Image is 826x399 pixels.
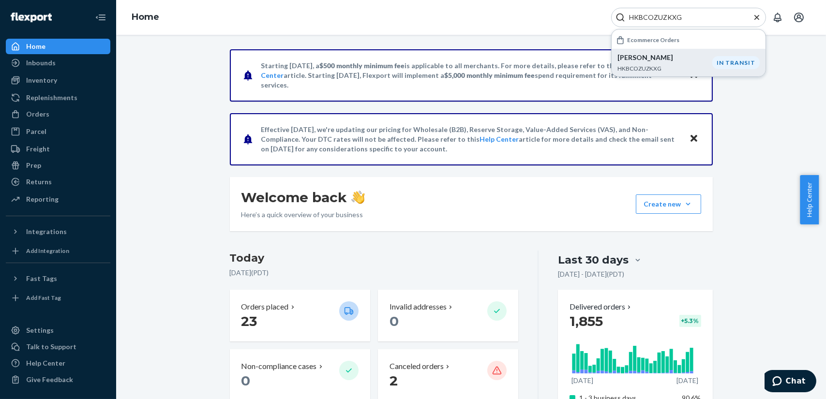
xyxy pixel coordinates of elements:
button: Orders placed 23 [230,290,370,341]
div: Orders [26,109,49,119]
svg: Search Icon [616,13,625,22]
button: Close [688,132,700,146]
div: IN TRANSIT [712,56,760,69]
span: 1,855 [570,313,603,329]
span: 0 [241,372,251,389]
button: Help Center [800,175,819,224]
div: Freight [26,144,50,154]
button: Create new [636,194,701,214]
button: Invalid addresses 0 [378,290,518,341]
a: Inbounds [6,55,110,71]
div: Add Fast Tag [26,294,61,302]
p: Orders placed [241,301,289,312]
p: [DATE] ( PDT ) [230,268,519,278]
span: 2 [390,372,398,389]
h1: Welcome back [241,189,365,206]
button: Talk to Support [6,339,110,355]
a: Orders [6,106,110,122]
p: Starting [DATE], a is applicable to all merchants. For more details, please refer to this article... [261,61,680,90]
p: Here’s a quick overview of your business [241,210,365,220]
a: Freight [6,141,110,157]
div: Inventory [26,75,57,85]
h6: Ecommerce Orders [627,37,679,43]
a: Help Center [6,355,110,371]
button: Delivered orders [570,301,633,312]
span: $5,000 monthly minimum fee [445,71,535,79]
div: Fast Tags [26,274,57,283]
a: Home [6,39,110,54]
button: Give Feedback [6,372,110,387]
span: 0 [390,313,399,329]
a: Home [132,12,159,22]
p: [PERSON_NAME] [617,53,712,62]
button: Close Navigation [91,8,110,27]
div: Add Integration [26,247,69,255]
button: Open account menu [789,8,809,27]
p: [DATE] - [DATE] ( PDT ) [558,269,624,279]
p: Invalid addresses [390,301,447,312]
h3: Today [230,251,519,266]
a: Add Fast Tag [6,290,110,306]
a: Help Center [480,135,519,143]
p: [DATE] [571,376,593,385]
p: Effective [DATE], we're updating our pricing for Wholesale (B2B), Reserve Storage, Value-Added Se... [261,125,680,154]
div: Last 30 days [558,252,629,267]
div: Returns [26,177,52,187]
a: Replenishments [6,90,110,105]
span: 23 [241,313,257,329]
a: Returns [6,174,110,190]
p: Canceled orders [390,361,444,372]
div: + 5.3 % [679,315,701,327]
div: Talk to Support [26,342,76,352]
div: Settings [26,325,54,335]
a: Prep [6,158,110,173]
div: Parcel [26,127,46,136]
button: Close Search [752,13,762,23]
a: Inventory [6,73,110,88]
p: [DATE] [676,376,698,385]
a: Add Integration [6,243,110,259]
a: Reporting [6,192,110,207]
div: Prep [26,161,41,170]
div: Give Feedback [26,375,73,384]
span: $500 monthly minimum fee [320,61,405,70]
a: Settings [6,323,110,338]
img: hand-wave emoji [351,191,365,204]
button: Integrations [6,224,110,239]
button: Open notifications [768,8,787,27]
div: Help Center [26,358,65,368]
p: HKBCOZUZKXG [617,64,712,73]
div: Integrations [26,227,67,236]
p: Non-compliance cases [241,361,317,372]
div: Reporting [26,194,59,204]
iframe: Opens a widget where you can chat to one of our agents [765,370,816,394]
div: Replenishments [26,93,77,103]
div: Inbounds [26,58,56,68]
div: Home [26,42,45,51]
ol: breadcrumbs [124,3,167,31]
a: Parcel [6,124,110,139]
button: Fast Tags [6,271,110,286]
input: Search Input [625,13,744,22]
img: Flexport logo [11,13,52,22]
